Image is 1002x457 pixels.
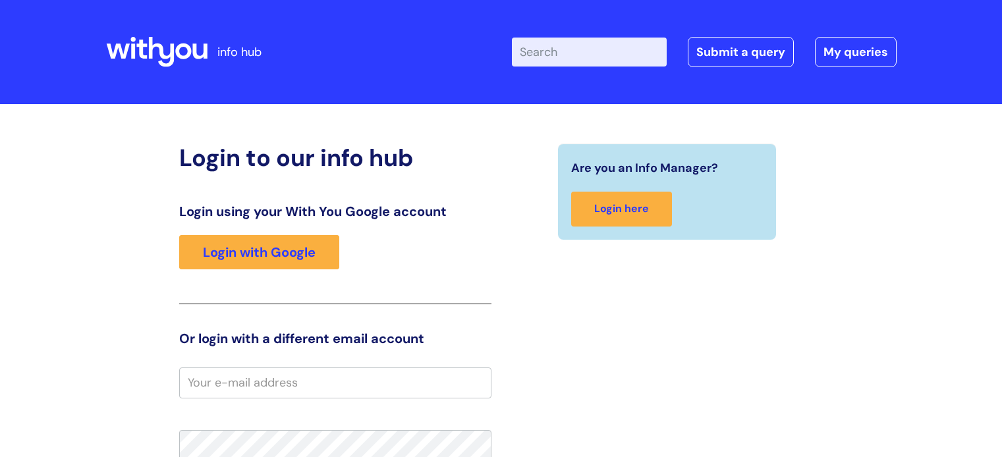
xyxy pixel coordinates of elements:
[179,235,339,269] a: Login with Google
[815,37,897,67] a: My queries
[179,331,491,346] h3: Or login with a different email account
[512,38,667,67] input: Search
[179,144,491,172] h2: Login to our info hub
[688,37,794,67] a: Submit a query
[571,192,672,227] a: Login here
[571,157,718,178] span: Are you an Info Manager?
[217,41,262,63] p: info hub
[179,203,491,219] h3: Login using your With You Google account
[179,367,491,398] input: Your e-mail address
